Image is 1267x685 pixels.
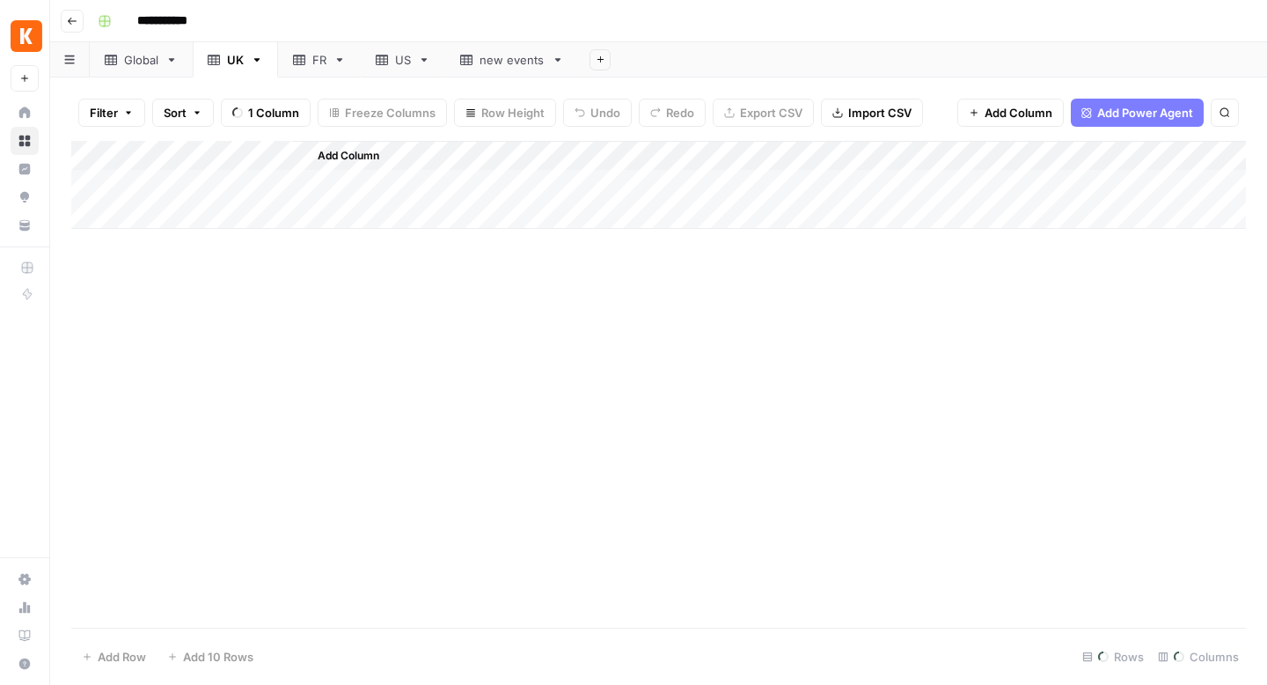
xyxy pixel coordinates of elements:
button: 1 Column [221,99,311,127]
button: Add Column [957,99,1064,127]
a: new events [445,42,579,77]
button: Freeze Columns [318,99,447,127]
a: Your Data [11,211,39,239]
a: UK [193,42,278,77]
a: Settings [11,565,39,593]
span: Add Column [985,104,1052,122]
span: Freeze Columns [345,104,436,122]
button: Undo [563,99,632,127]
a: Opportunities [11,183,39,211]
a: Global [90,42,193,77]
button: Import CSV [821,99,923,127]
span: Add Row [98,648,146,666]
div: Rows [1075,643,1151,671]
a: Insights [11,155,39,183]
button: Help + Support [11,650,39,678]
button: Sort [152,99,214,127]
div: UK [227,51,244,69]
a: Home [11,99,39,127]
span: Import CSV [848,104,912,122]
a: US [361,42,445,77]
img: Kayak Logo [11,20,42,52]
button: Redo [639,99,706,127]
a: FR [278,42,361,77]
a: Browse [11,127,39,155]
span: Filter [90,104,118,122]
button: Filter [78,99,145,127]
span: Export CSV [740,104,802,122]
span: Add 10 Rows [183,648,253,666]
a: Learning Hub [11,622,39,650]
div: FR [312,51,326,69]
span: Row Height [481,104,545,122]
button: Export CSV [713,99,814,127]
span: Add Column [318,148,379,164]
div: Columns [1151,643,1246,671]
button: Add 10 Rows [157,643,264,671]
a: Usage [11,593,39,622]
span: Add Power Agent [1097,104,1193,122]
span: Undo [590,104,620,122]
span: Sort [164,104,187,122]
div: US [395,51,411,69]
span: Redo [666,104,694,122]
div: new events [480,51,545,69]
button: Add Power Agent [1071,99,1204,127]
span: 1 Column [248,104,299,122]
button: Add Row [71,643,157,671]
div: Global [124,51,158,69]
button: Workspace: Kayak [11,14,39,58]
button: Row Height [454,99,556,127]
button: Add Column [295,144,386,167]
